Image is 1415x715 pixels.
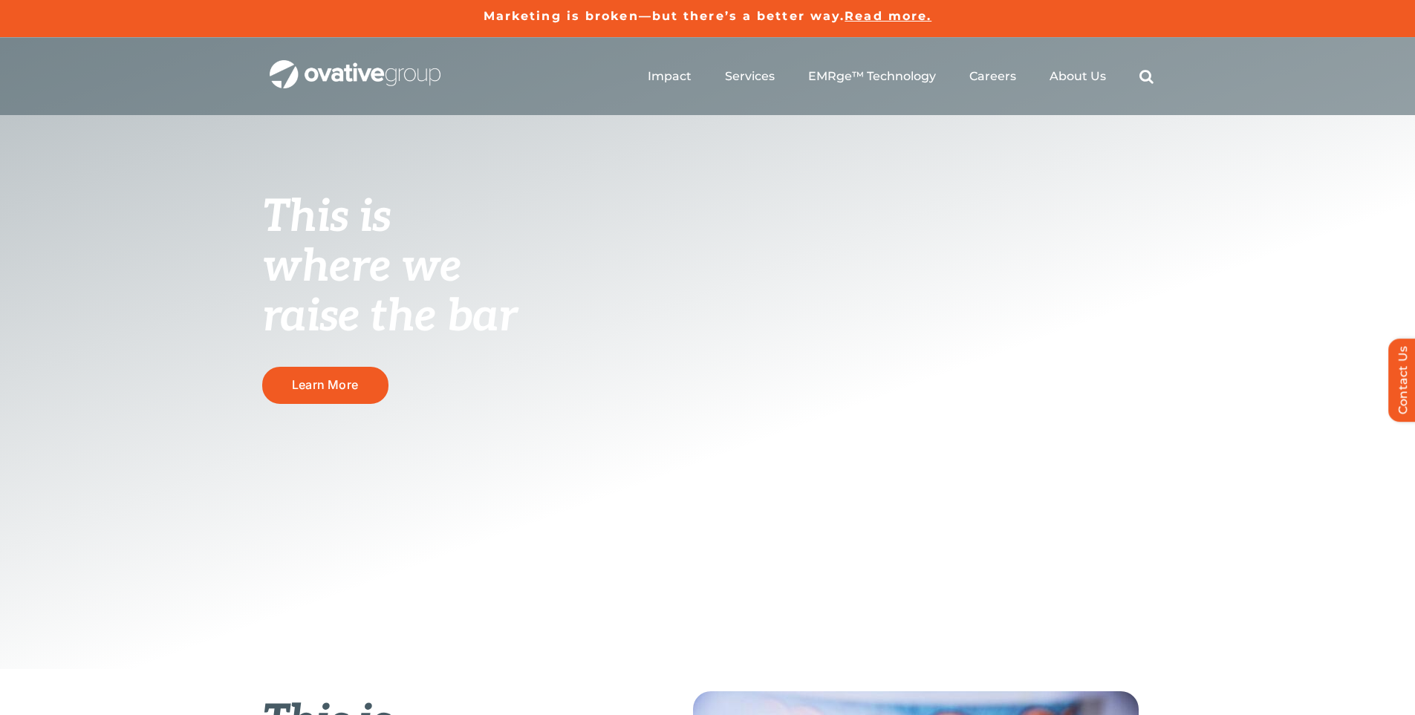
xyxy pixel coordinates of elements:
span: This is [262,191,391,244]
a: About Us [1050,69,1106,84]
a: Marketing is broken—but there’s a better way. [484,9,845,23]
a: Search [1139,69,1154,84]
a: Impact [648,69,692,84]
a: Read more. [845,9,931,23]
a: OG_Full_horizontal_WHT [270,59,440,73]
span: where we raise the bar [262,241,517,344]
a: EMRge™ Technology [808,69,936,84]
a: Careers [969,69,1016,84]
span: Learn More [292,378,358,392]
a: Services [725,69,775,84]
a: Learn More [262,367,388,403]
nav: Menu [648,53,1154,100]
